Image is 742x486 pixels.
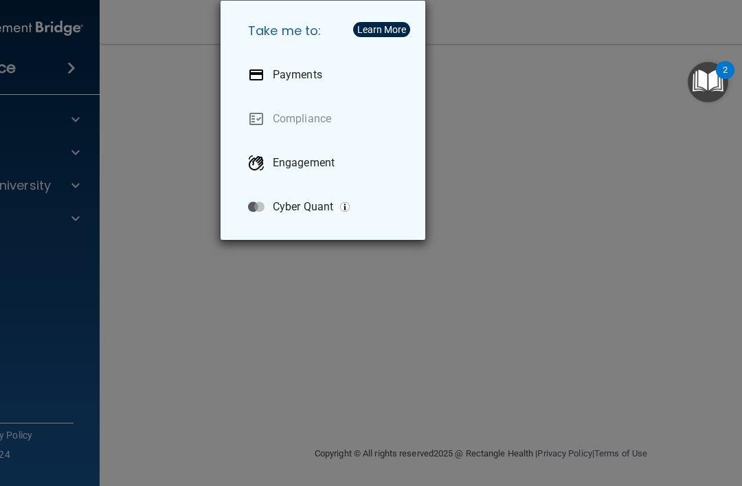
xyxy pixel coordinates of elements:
[237,56,414,94] a: Payments
[357,25,406,34] div: Learn More
[688,62,728,102] button: Open Resource Center, 2 new notifications
[273,200,333,214] p: Cyber Quant
[273,68,322,82] p: Payments
[237,144,414,182] a: Engagement
[237,100,414,138] a: Compliance
[237,12,414,50] h5: Take me to:
[723,70,728,88] div: 2
[273,156,335,170] p: Engagement
[237,188,414,226] a: Cyber Quant
[353,22,410,37] button: Learn More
